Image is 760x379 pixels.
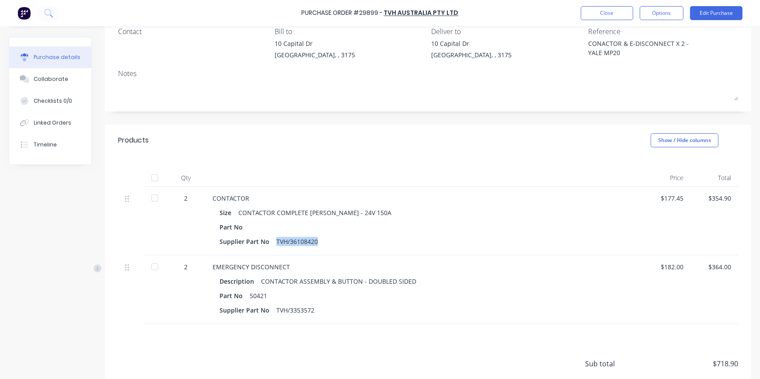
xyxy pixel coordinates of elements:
[585,358,651,369] span: Sub total
[697,262,731,271] div: $364.00
[250,289,267,302] div: 50421
[588,39,697,59] textarea: CONACTOR & E-DISCONNECT X 2 - YALE MP20
[166,169,206,187] div: Qty
[34,141,57,149] div: Timeline
[9,68,91,90] button: Collaborate
[432,39,512,48] div: 10 Capital Dr
[220,304,276,316] div: Supplier Part No
[34,119,71,127] div: Linked Orders
[220,221,250,233] div: Part No
[432,50,512,59] div: [GEOGRAPHIC_DATA], , 3175
[118,135,149,146] div: Products
[384,9,459,17] a: TVH AUSTRALIA PTY LTD
[432,26,582,37] div: Deliver to
[213,262,636,271] div: EMERGENCY DISCONNECT
[118,26,268,37] div: Contact
[643,169,690,187] div: Price
[650,194,683,203] div: $177.45
[17,7,31,20] img: Factory
[276,304,314,316] div: TVH/3353572
[261,275,416,288] div: CONTACTOR ASSEMBLY & BUTTON - DOUBLED SIDED
[276,235,318,248] div: TVH/36108420
[220,206,238,219] div: Size
[220,289,250,302] div: Part No
[640,6,683,20] button: Options
[9,46,91,68] button: Purchase details
[34,97,72,105] div: Checklists 0/0
[651,133,718,147] button: Show / Hide columns
[238,206,391,219] div: CONTACTOR COMPLETE [PERSON_NAME] - 24V 150A
[34,75,68,83] div: Collaborate
[275,50,355,59] div: [GEOGRAPHIC_DATA], , 3175
[9,134,91,156] button: Timeline
[9,112,91,134] button: Linked Orders
[213,194,636,203] div: CONTACTOR
[118,68,738,79] div: Notes
[275,39,355,48] div: 10 Capital Dr
[173,262,199,271] div: 2
[302,9,383,18] div: Purchase Order #29899 -
[697,194,731,203] div: $354.90
[650,262,683,271] div: $182.00
[220,235,276,248] div: Supplier Part No
[651,358,738,369] span: $718.90
[275,26,425,37] div: Bill to
[34,53,80,61] div: Purchase details
[588,26,738,37] div: Reference
[581,6,633,20] button: Close
[690,6,743,20] button: Edit Purchase
[690,169,738,187] div: Total
[9,90,91,112] button: Checklists 0/0
[173,194,199,203] div: 2
[220,275,261,288] div: Description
